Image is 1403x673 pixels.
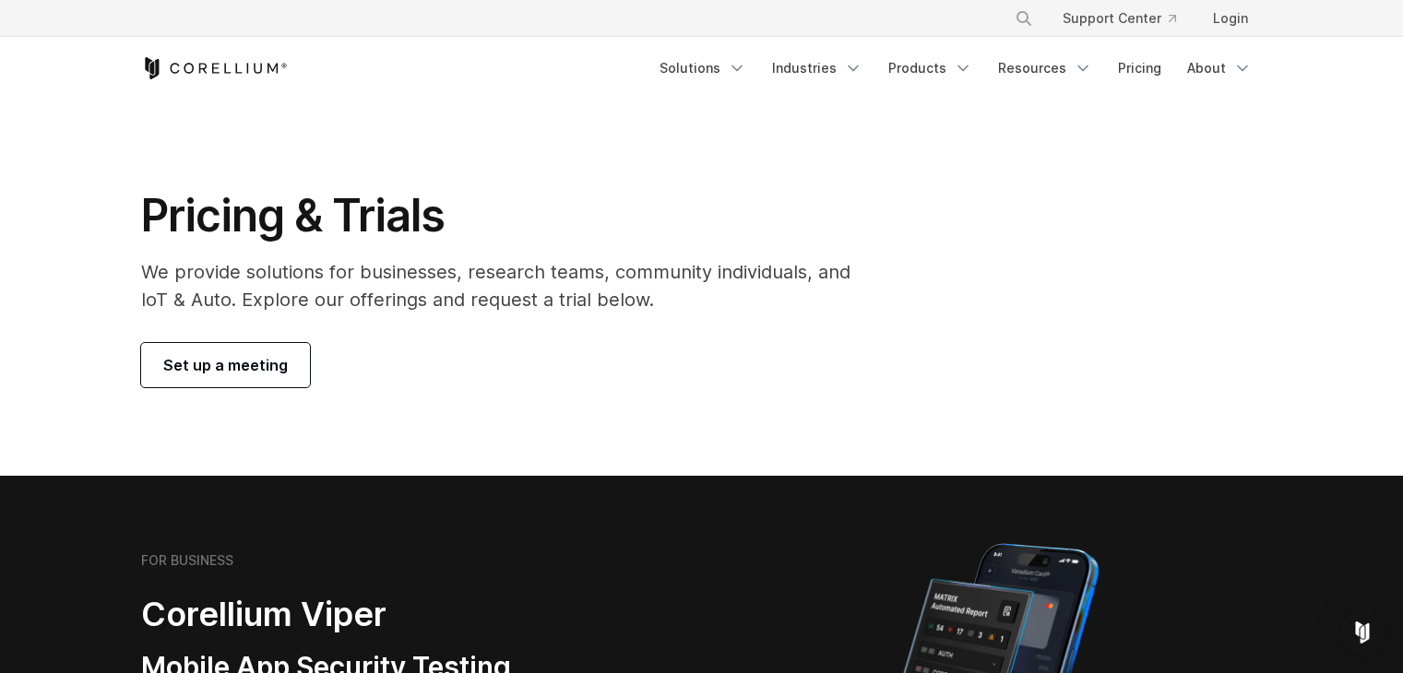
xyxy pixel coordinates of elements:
[141,57,288,79] a: Corellium Home
[1007,2,1040,35] button: Search
[648,52,757,85] a: Solutions
[1176,52,1263,85] a: About
[1340,610,1385,655] div: Open Intercom Messenger
[1048,2,1191,35] a: Support Center
[648,52,1263,85] div: Navigation Menu
[987,52,1103,85] a: Resources
[141,552,233,569] h6: FOR BUSINESS
[141,594,613,635] h2: Corellium Viper
[1107,52,1172,85] a: Pricing
[761,52,874,85] a: Industries
[141,343,310,387] a: Set up a meeting
[1198,2,1263,35] a: Login
[993,2,1263,35] div: Navigation Menu
[141,258,876,313] p: We provide solutions for businesses, research teams, community individuals, and IoT & Auto. Explo...
[877,52,983,85] a: Products
[163,354,288,376] span: Set up a meeting
[141,188,876,243] h1: Pricing & Trials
